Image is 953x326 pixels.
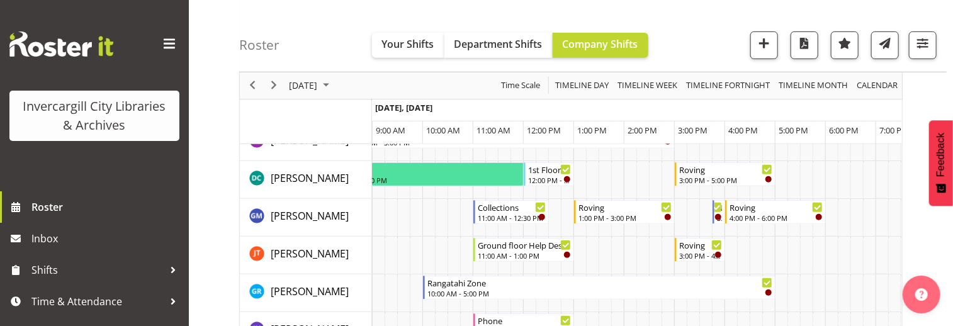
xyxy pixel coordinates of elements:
[271,247,349,261] span: [PERSON_NAME]
[31,261,164,279] span: Shifts
[553,78,611,94] button: Timeline Day
[675,238,725,262] div: Glen Tomlinson"s event - Roving Begin From Thursday, September 25, 2025 at 3:00:00 PM GMT+12:00 E...
[478,239,571,251] div: Ground floor Help Desk
[22,97,167,135] div: Invercargill City Libraries & Archives
[779,125,808,136] span: 5:00 PM
[791,31,818,59] button: Download a PDF of the roster for the current day
[271,284,349,299] a: [PERSON_NAME]
[454,37,543,51] span: Department Shifts
[240,274,372,312] td: Grace Roscoe-Squires resource
[777,78,850,94] button: Timeline Month
[322,162,524,186] div: Donald Cunningham"s event - Annual Begin From Thursday, September 25, 2025 at 8:00:00 AM GMT+12:0...
[563,37,638,51] span: Company Shifts
[473,238,574,262] div: Glen Tomlinson"s event - Ground floor Help Desk Begin From Thursday, September 25, 2025 at 11:00:...
[675,162,775,186] div: Donald Cunningham"s event - Roving Begin From Thursday, September 25, 2025 at 3:00:00 PM GMT+12:0...
[679,163,772,176] div: Roving
[325,175,521,185] div: 8:00 AM - 12:00 PM
[240,237,372,274] td: Glen Tomlinson resource
[679,175,772,185] div: 3:00 PM - 5:00 PM
[240,161,372,199] td: Donald Cunningham resource
[372,33,444,58] button: Your Shifts
[935,133,947,177] span: Feedback
[684,78,772,94] button: Fortnight
[240,199,372,237] td: Gabriel McKay Smith resource
[713,200,725,224] div: Gabriel McKay Smith"s event - New book tagging Begin From Thursday, September 25, 2025 at 3:45:00...
[31,229,183,248] span: Inbox
[616,78,679,94] span: Timeline Week
[717,213,722,223] div: 3:45 PM - 4:00 PM
[750,31,778,59] button: Add a new shift
[271,209,349,223] span: [PERSON_NAME]
[427,276,772,289] div: Rangatahi Zone
[528,163,571,176] div: 1st Floor Desk
[730,213,823,223] div: 4:00 PM - 6:00 PM
[375,102,432,113] span: [DATE], [DATE]
[423,276,775,300] div: Grace Roscoe-Squires"s event - Rangatahi Zone Begin From Thursday, September 25, 2025 at 10:00:00...
[577,125,607,136] span: 1:00 PM
[285,72,337,99] div: September 25, 2025
[427,288,772,298] div: 10:00 AM - 5:00 PM
[426,125,460,136] span: 10:00 AM
[271,171,349,185] span: [PERSON_NAME]
[382,37,434,51] span: Your Shifts
[855,78,899,94] span: calendar
[31,292,164,311] span: Time & Attendance
[239,38,279,52] h4: Roster
[524,162,574,186] div: Donald Cunningham"s event - 1st Floor Desk Begin From Thursday, September 25, 2025 at 12:00:00 PM...
[578,213,672,223] div: 1:00 PM - 3:00 PM
[717,201,722,213] div: New book tagging
[554,78,610,94] span: Timeline Day
[628,125,657,136] span: 2:00 PM
[500,78,541,94] span: Time Scale
[444,33,553,58] button: Department Shifts
[855,78,900,94] button: Month
[527,125,561,136] span: 12:00 PM
[478,213,546,223] div: 11:00 AM - 12:30 PM
[242,72,263,99] div: previous period
[616,78,680,94] button: Timeline Week
[9,31,113,57] img: Rosterit website logo
[777,78,849,94] span: Timeline Month
[271,208,349,223] a: [PERSON_NAME]
[829,125,859,136] span: 6:00 PM
[499,78,543,94] button: Time Scale
[271,246,349,261] a: [PERSON_NAME]
[271,284,349,298] span: [PERSON_NAME]
[915,288,928,301] img: help-xxl-2.png
[574,200,675,224] div: Gabriel McKay Smith"s event - Roving Begin From Thursday, September 25, 2025 at 1:00:00 PM GMT+12...
[879,125,909,136] span: 7:00 PM
[831,31,859,59] button: Highlight an important date within the roster.
[476,125,510,136] span: 11:00 AM
[725,200,826,224] div: Gabriel McKay Smith"s event - Roving Begin From Thursday, September 25, 2025 at 4:00:00 PM GMT+12...
[553,33,648,58] button: Company Shifts
[31,198,183,216] span: Roster
[271,133,349,147] span: [PERSON_NAME]
[728,125,758,136] span: 4:00 PM
[678,125,708,136] span: 3:00 PM
[478,201,546,213] div: Collections
[266,78,283,94] button: Next
[288,78,319,94] span: [DATE]
[679,250,722,261] div: 3:00 PM - 4:00 PM
[244,78,261,94] button: Previous
[287,78,335,94] button: September 2025
[263,72,285,99] div: next period
[929,120,953,206] button: Feedback - Show survey
[325,163,521,176] div: Annual
[909,31,937,59] button: Filter Shifts
[578,201,672,213] div: Roving
[376,125,405,136] span: 9:00 AM
[473,200,549,224] div: Gabriel McKay Smith"s event - Collections Begin From Thursday, September 25, 2025 at 11:00:00 AM ...
[730,201,823,213] div: Roving
[528,175,571,185] div: 12:00 PM - 1:00 PM
[478,250,571,261] div: 11:00 AM - 1:00 PM
[685,78,771,94] span: Timeline Fortnight
[679,239,722,251] div: Roving
[271,171,349,186] a: [PERSON_NAME]
[871,31,899,59] button: Send a list of all shifts for the selected filtered period to all rostered employees.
